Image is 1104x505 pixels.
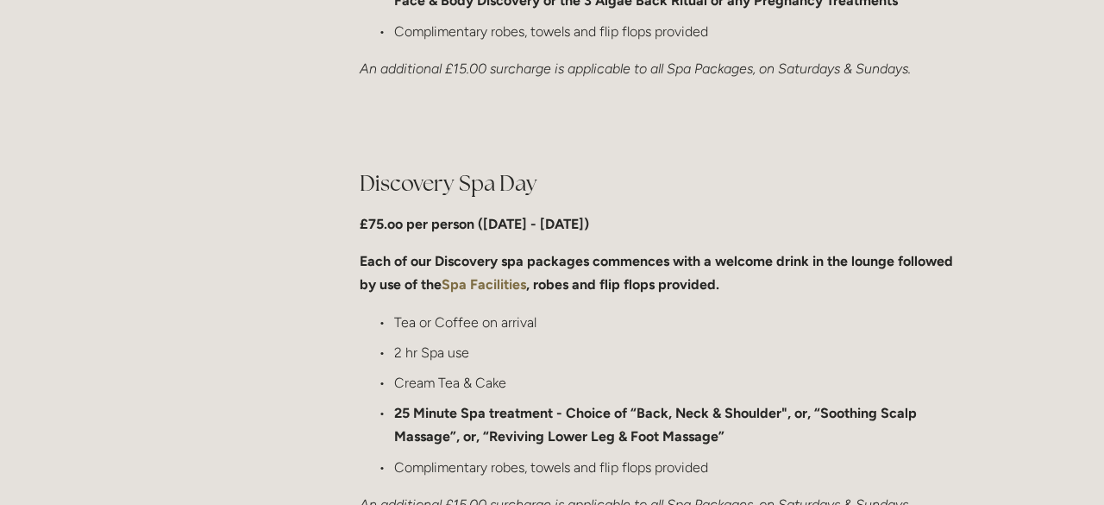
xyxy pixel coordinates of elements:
h2: Discovery Spa Day [360,168,964,199]
strong: Each of our Discovery spa packages commences with a welcome drink in the lounge followed by use o... [360,253,957,293]
p: Tea or Coffee on arrival [394,311,964,334]
p: Complimentary robes, towels and flip flops provided [394,20,964,43]
em: An additional £15.00 surcharge is applicable to all Spa Packages, on Saturdays & Sundays. [360,60,911,77]
strong: £75.oo per person ([DATE] - [DATE]) [360,216,589,232]
strong: 25 Minute Spa treatment - Choice of “Back, Neck & Shoulder", or, “Soothing Scalp Massage”, or, “R... [394,405,920,445]
p: Cream Tea & Cake [394,371,964,395]
p: Complimentary robes, towels and flip flops provided [394,456,964,479]
strong: , robes and flip flops provided. [526,276,719,293]
p: 2 hr Spa use [394,341,964,364]
a: Spa Facilities [442,276,526,293]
